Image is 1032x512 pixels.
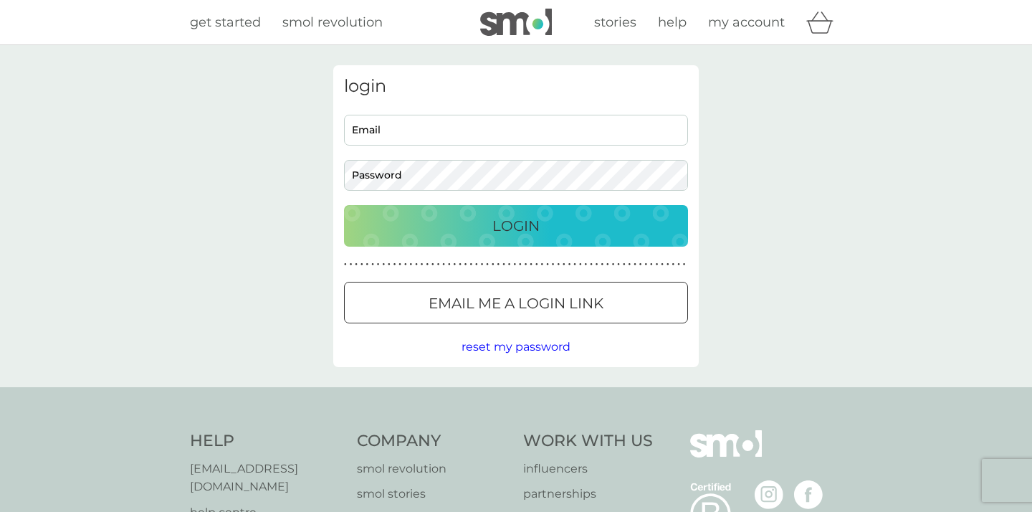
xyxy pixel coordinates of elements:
p: ● [546,261,549,268]
p: ● [421,261,424,268]
p: ● [525,261,527,268]
a: influencers [523,460,653,478]
p: ● [426,261,429,268]
p: ● [360,261,363,268]
p: ● [508,261,511,268]
p: ● [486,261,489,268]
span: smol revolution [282,14,383,30]
span: help [658,14,687,30]
h4: Company [357,430,510,452]
p: ● [388,261,391,268]
img: visit the smol Instagram page [755,480,783,509]
p: ● [683,261,686,268]
h4: Work With Us [523,430,653,452]
p: ● [344,261,347,268]
p: ● [530,261,532,268]
p: ● [459,261,462,268]
p: ● [464,261,467,268]
p: ● [366,261,369,268]
button: reset my password [462,338,570,356]
p: ● [513,261,516,268]
img: smol [480,9,552,36]
p: ● [431,261,434,268]
a: smol revolution [357,460,510,478]
p: ● [672,261,675,268]
a: smol stories [357,485,510,503]
a: [EMAIL_ADDRESS][DOMAIN_NAME] [190,460,343,496]
h4: Help [190,430,343,452]
p: ● [661,261,664,268]
p: ● [585,261,588,268]
p: ● [437,261,440,268]
a: smol revolution [282,12,383,33]
p: ● [481,261,484,268]
p: ● [606,261,609,268]
p: ● [355,261,358,268]
p: ● [563,261,565,268]
img: visit the smol Facebook page [794,480,823,509]
p: ● [617,261,620,268]
p: ● [454,261,457,268]
p: ● [404,261,407,268]
img: smol [690,430,762,479]
p: ● [656,261,659,268]
div: basket [806,8,842,37]
h3: login [344,76,688,97]
p: ● [612,261,615,268]
p: ● [502,261,505,268]
p: ● [469,261,472,268]
p: ● [541,261,544,268]
p: ● [629,261,631,268]
p: ● [557,261,560,268]
p: ● [601,261,603,268]
p: Email me a login link [429,292,603,315]
p: ● [382,261,385,268]
p: ● [448,261,451,268]
a: help [658,12,687,33]
p: Login [492,214,540,237]
p: ● [377,261,380,268]
p: ● [573,261,576,268]
p: ● [398,261,401,268]
p: ● [415,261,418,268]
p: ● [552,261,555,268]
p: ● [639,261,642,268]
p: ● [371,261,374,268]
p: ● [677,261,680,268]
p: ● [568,261,571,268]
a: get started [190,12,261,33]
a: partnerships [523,485,653,503]
span: get started [190,14,261,30]
p: ● [497,261,500,268]
span: my account [708,14,785,30]
p: ● [519,261,522,268]
p: ● [442,261,445,268]
p: ● [350,261,353,268]
p: ● [596,261,598,268]
a: my account [708,12,785,33]
p: ● [535,261,538,268]
p: ● [393,261,396,268]
span: stories [594,14,636,30]
p: ● [590,261,593,268]
p: ● [623,261,626,268]
p: ● [644,261,647,268]
p: ● [650,261,653,268]
p: ● [492,261,494,268]
p: ● [666,261,669,268]
p: ● [475,261,478,268]
button: Email me a login link [344,282,688,323]
span: reset my password [462,340,570,354]
p: ● [634,261,636,268]
p: ● [410,261,413,268]
button: Login [344,205,688,247]
a: stories [594,12,636,33]
p: ● [579,261,582,268]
